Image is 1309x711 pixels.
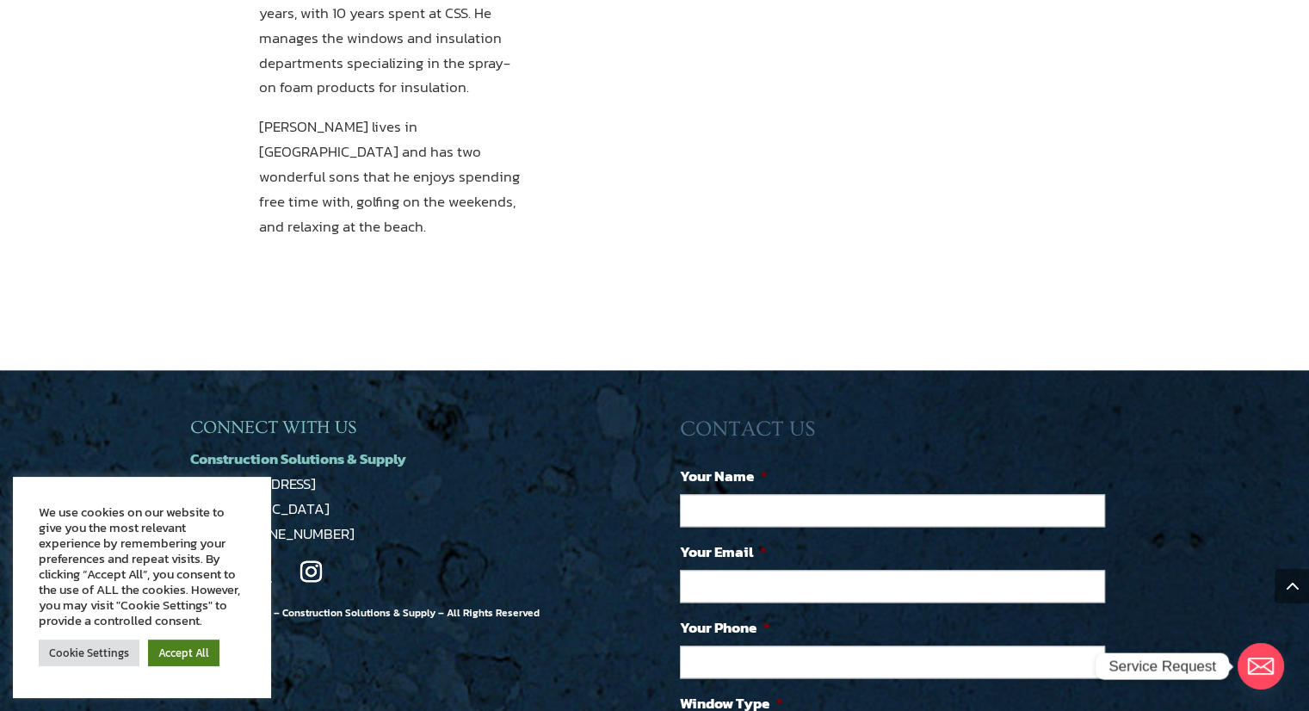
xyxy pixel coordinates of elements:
[190,522,355,545] span: Phone:
[680,467,768,485] label: Your Name
[235,522,355,545] a: [PHONE_NUMBER]
[148,640,219,666] a: Accept All
[259,114,527,239] p: [PERSON_NAME] lives in [GEOGRAPHIC_DATA] and has two wonderful sons that he enjoys spending free ...
[190,605,540,646] span: Copyright © 2022 – Construction Solutions & Supply – All Rights Reserved
[190,417,356,437] span: CONNECT WITH US
[1238,643,1284,689] a: Email
[39,640,139,666] a: Cookie Settings
[190,473,316,495] span: [STREET_ADDRESS]
[680,542,767,561] label: Your Email
[680,417,1119,451] h3: CONTACT US
[190,448,406,470] a: Construction Solutions & Supply
[39,504,245,628] div: We use cookies on our website to give you the most relevant experience by remembering your prefer...
[290,551,333,594] a: Follow on Instagram
[680,618,770,637] label: Your Phone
